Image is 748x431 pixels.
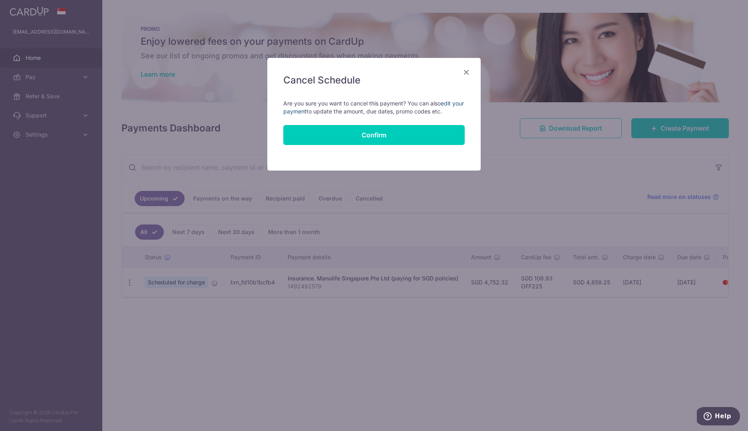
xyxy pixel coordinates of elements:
[283,99,465,115] p: Are you sure you want to cancel this payment? You can also to update the amount, due dates, promo...
[462,68,471,77] button: Close
[697,407,740,427] iframe: Opens a widget where you can find more information
[283,74,465,87] h5: Cancel Schedule
[283,125,465,145] button: Confirm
